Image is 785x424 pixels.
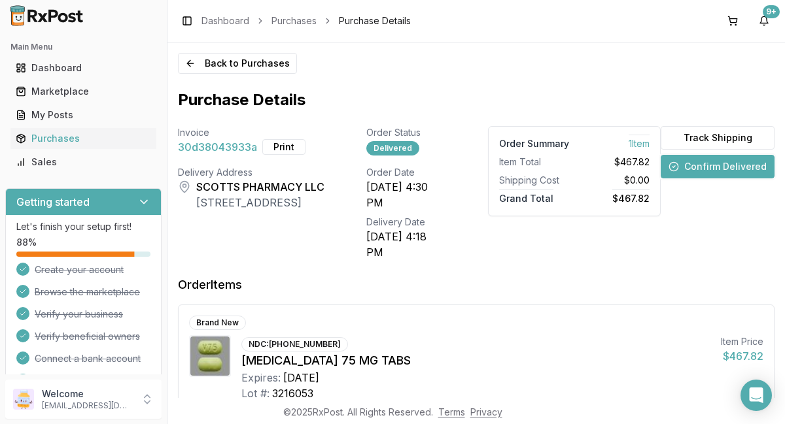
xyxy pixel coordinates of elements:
div: Delivery Date [366,216,446,229]
div: Delivered [366,141,419,155]
a: Marketplace [10,80,156,103]
nav: breadcrumb [201,14,411,27]
a: Purchases [10,127,156,150]
p: [EMAIL_ADDRESS][DOMAIN_NAME] [42,400,133,411]
h3: Getting started [16,194,90,210]
span: 1 Item [629,135,650,149]
button: My Posts [5,105,162,125]
button: 9+ [754,10,775,31]
div: Dashboard [16,61,151,74]
a: Dashboard [201,14,249,27]
div: 3216053 [272,385,313,401]
div: Item Price [721,335,763,348]
button: Dashboard [5,57,162,78]
div: $0.00 [580,174,650,187]
button: Sales [5,152,162,172]
div: Item Total [499,155,569,169]
span: Browse the marketplace [35,285,140,299]
span: Connect a bank account [35,352,141,365]
span: 30d38043933a [178,139,257,155]
img: RxPost Logo [5,5,89,26]
span: Verify your business [35,308,123,321]
div: [DATE] 4:18 PM [366,229,446,260]
button: Back to Purchases [178,53,297,74]
div: [MEDICAL_DATA] 75 MG TABS [241,351,710,370]
div: Order Items [178,276,242,294]
img: Gemtesa 75 MG TABS [190,336,230,376]
span: 88 % [16,236,37,249]
h1: Purchase Details [178,90,775,110]
div: Order Status [366,126,446,139]
span: Grand Total [499,189,553,204]
div: $467.82 [580,155,650,169]
div: Lot #: [241,385,270,401]
div: [DATE] [283,370,319,385]
button: Marketplace [5,81,162,102]
div: SCOTTS PHARMACY LLC [196,179,324,195]
p: Welcome [42,387,133,400]
button: Confirm Delivered [661,155,775,178]
div: Sales [16,155,151,169]
div: Marketplace [16,85,151,98]
div: Expires: [241,370,281,385]
span: Purchase Details [339,14,411,27]
img: User avatar [13,389,34,410]
div: Brand New [189,316,246,330]
div: My Posts [16,108,151,122]
div: [DATE] 4:30 PM [366,179,446,210]
span: Create your account [35,263,124,276]
div: 9+ [763,5,780,18]
div: Order Summary [499,137,569,150]
span: $467.82 [612,189,650,204]
div: Invoice [178,126,324,139]
div: Open Intercom Messenger [741,380,772,411]
div: Purchases [16,132,151,145]
a: Purchases [271,14,317,27]
div: $467.82 [721,348,763,364]
span: Verify beneficial owners [35,330,140,343]
div: [STREET_ADDRESS] [196,195,324,210]
a: Terms [438,406,465,417]
a: Dashboard [10,56,156,80]
button: Purchases [5,128,162,149]
p: Let's finish your setup first! [16,220,150,233]
div: NDC: [PHONE_NUMBER] [241,337,348,351]
div: Order Date [366,166,446,179]
h2: Main Menu [10,42,156,52]
button: Track Shipping [661,126,775,150]
a: My Posts [10,103,156,127]
div: Delivery Address [178,166,324,179]
div: Shipping Cost [499,174,569,187]
button: Print [262,139,305,155]
a: Sales [10,150,156,174]
a: Privacy [470,406,502,417]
